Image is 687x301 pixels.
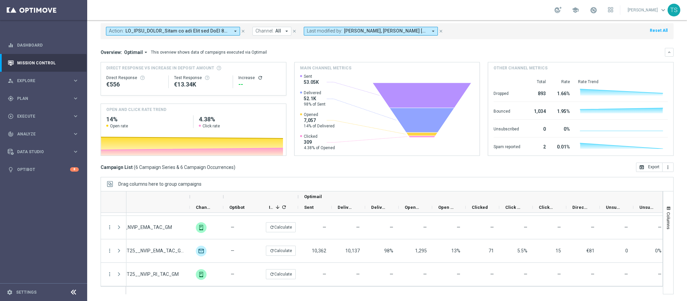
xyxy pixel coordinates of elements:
span: Open Rate = Opened / Delivered [457,272,460,277]
span: Opened [304,112,335,117]
span: Optimail [124,49,143,55]
span: Click Rate [505,205,521,210]
span: Unsubscribed [606,205,622,210]
span: — [490,272,494,277]
span: Delivery Rate = Delivered / Sent [390,225,393,230]
div: TS [668,4,680,16]
i: keyboard_arrow_right [72,95,79,102]
button: close [438,27,444,35]
span: 6 Campaign Series & 6 Campaign Occurrences [135,164,234,170]
i: keyboard_arrow_down [667,50,672,55]
span: Sent [304,74,319,79]
button: equalizer Dashboard [7,43,79,48]
i: refresh [270,248,274,253]
span: Clicked [472,205,488,210]
i: keyboard_arrow_right [72,113,79,119]
button: keyboard_arrow_down [665,48,674,57]
i: close [241,29,245,34]
span: Plan [17,97,72,101]
button: person_search Explore keyboard_arrow_right [7,78,79,83]
div: Optimail [196,246,207,256]
span: Optibot [229,205,244,210]
button: more_vert [107,224,113,230]
i: arrow_drop_down [284,28,290,34]
span: Click Rate = Clicked / Opened [524,272,527,277]
span: Sent [304,205,313,210]
span: 1,295 [415,248,427,253]
span: Unsubscribed Rate = Unsubscribes / Delivered [655,248,662,253]
button: track_changes Analyze keyboard_arrow_right [7,131,79,137]
span: €81 [586,248,594,253]
span: — [231,248,234,254]
a: Settings [16,290,37,294]
span: — [557,225,561,230]
span: — [231,224,234,230]
div: Data Studio keyboard_arrow_right [7,149,79,155]
i: refresh [281,204,287,210]
div: Dashboard [8,36,79,54]
span: — [323,272,326,277]
button: gps_fixed Plan keyboard_arrow_right [7,96,79,101]
button: lightbulb Optibot 8 [7,167,79,172]
span: Optimail [304,194,322,199]
span: school [572,6,579,14]
span: Unsubscribed Rate [639,205,655,210]
div: Bounced [494,105,520,116]
i: keyboard_arrow_right [72,148,79,155]
button: refreshCalculate [266,269,296,279]
span: LO_IPSU_DOLOR_Sitam co adi Elit sed DoEI 82 TeMP inc 78 UT Laboreetd_30_4762, MA_AL51_782640_Enim... [125,28,230,34]
span: — [356,225,360,230]
h3: Campaign List [101,164,235,170]
i: arrow_drop_down [430,28,436,34]
span: — [423,272,427,277]
button: refresh [257,75,263,80]
i: equalizer [8,42,14,48]
div: Rate Trend [578,79,668,84]
span: 15 [556,248,561,253]
span: Open Rate = Opened / Delivered [451,248,460,253]
span: — [557,272,561,277]
button: more_vert [107,248,113,254]
button: play_circle_outline Execute keyboard_arrow_right [7,114,79,119]
div: €556 [106,80,163,88]
span: Click rate [203,123,220,129]
span: Open Rate = Opened / Delivered [457,225,460,230]
span: 309 [304,139,335,145]
h2: 4.38% [199,115,280,123]
img: OptiMobile Push [196,222,207,233]
i: arrow_drop_down [232,28,238,34]
span: — [624,272,628,277]
i: settings [7,289,13,295]
span: ( [134,164,135,170]
img: Embedded Messaging [196,269,207,280]
i: play_circle_outline [8,113,14,119]
div: Explore [8,78,72,84]
i: close [439,29,443,34]
i: close [292,29,297,34]
span: Direct Response VS Increase In Deposit Amount [106,65,214,71]
button: Reset All [649,27,668,34]
span: — [591,272,594,277]
i: more_vert [665,165,671,170]
span: — [624,225,628,230]
span: Delivery Rate [371,205,387,210]
div: 2 [528,141,546,152]
i: keyboard_arrow_right [72,77,79,84]
button: open_in_browser Export [636,163,663,172]
button: Channel: All arrow_drop_down [252,27,291,36]
span: 4.38% of Opened [304,145,335,150]
button: Mission Control [7,60,79,66]
span: 98% of Sent [304,102,326,107]
a: Mission Control [17,54,79,72]
span: Data Studio [17,150,72,154]
span: Open Rate [438,205,454,210]
button: more_vert [107,271,113,277]
i: open_in_browser [639,165,644,170]
i: keyboard_arrow_right [72,131,79,137]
